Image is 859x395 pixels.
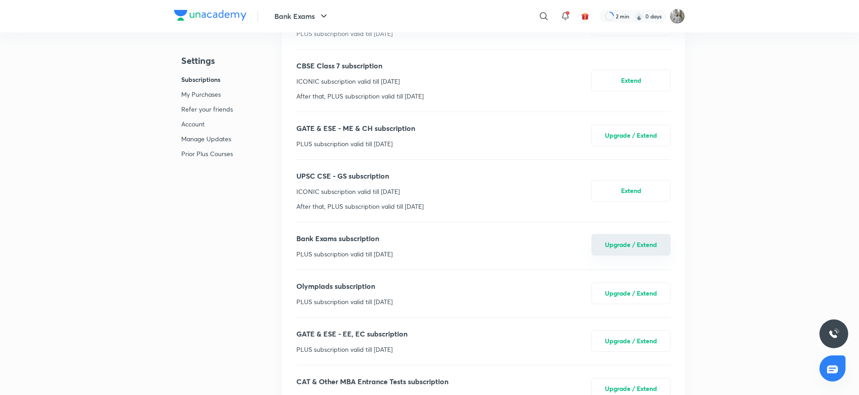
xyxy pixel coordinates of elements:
img: streak [635,12,644,21]
p: UPSC CSE - GS subscription [296,171,424,181]
h4: Settings [181,54,233,67]
p: PLUS subscription valid till [DATE] [296,345,407,354]
img: Koushik Dhenki [670,9,685,24]
button: Upgrade / Extend [591,283,671,304]
button: Upgrade / Extend [591,330,671,352]
p: ICONIC subscription valid till [DATE] [296,187,424,196]
p: After that, PLUS subscription valid till [DATE] [296,91,424,101]
button: Bank Exams [269,7,335,25]
button: Upgrade / Extend [591,125,671,146]
button: Extend [591,70,671,91]
a: Company Logo [174,10,246,23]
p: CBSE Class 7 subscription [296,60,424,71]
p: My Purchases [181,90,233,99]
p: Olympiads subscription [296,281,393,292]
p: PLUS subscription valid till [DATE] [296,297,393,306]
p: GATE & ESE - EE, EC subscription [296,328,407,339]
img: Company Logo [174,10,246,21]
p: Account [181,119,233,129]
p: Prior Plus Courses [181,149,233,158]
p: Refer your friends [181,104,233,114]
img: avatar [581,12,589,20]
p: CAT & Other MBA Entrance Tests subscription [296,376,448,387]
p: PLUS subscription valid till [DATE] [296,249,393,259]
p: GATE & ESE - ME & CH subscription [296,123,415,134]
p: After that, PLUS subscription valid till [DATE] [296,202,424,211]
button: Extend [591,180,671,202]
p: PLUS subscription valid till [DATE] [296,139,415,148]
p: PLUS subscription valid till [DATE] [296,29,393,38]
p: Subscriptions [181,75,233,84]
p: ICONIC subscription valid till [DATE] [296,76,424,86]
p: Manage Updates [181,134,233,144]
button: avatar [578,9,592,23]
p: Bank Exams subscription [296,233,393,244]
button: Upgrade / Extend [591,234,671,256]
img: ttu [828,328,839,339]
